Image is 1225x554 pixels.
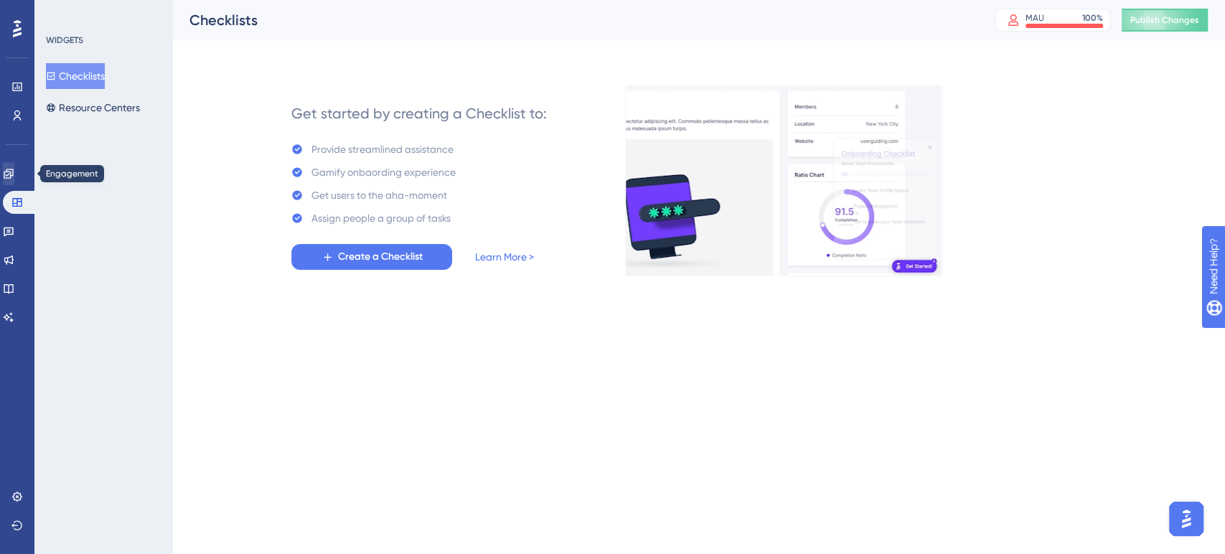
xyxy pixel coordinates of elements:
span: Create a Checklist [338,248,423,266]
div: Gamify onbaording experience [311,164,456,181]
button: Create a Checklist [291,244,452,270]
img: e28e67207451d1beac2d0b01ddd05b56.gif [625,85,942,276]
span: Publish Changes [1130,14,1199,26]
div: Checklists [189,10,959,30]
span: Need Help? [34,4,90,21]
div: 100 % [1082,12,1103,24]
div: WIDGETS [46,34,83,46]
button: Resource Centers [46,95,140,121]
div: Get started by creating a Checklist to: [291,103,547,123]
div: Assign people a group of tasks [311,210,451,227]
div: Provide streamlined assistance [311,141,454,158]
div: MAU [1025,12,1044,24]
div: Get users to the aha-moment [311,187,447,204]
button: Publish Changes [1122,9,1208,32]
a: Learn More > [475,248,534,266]
button: Checklists [46,63,105,89]
iframe: UserGuiding AI Assistant Launcher [1165,497,1208,540]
